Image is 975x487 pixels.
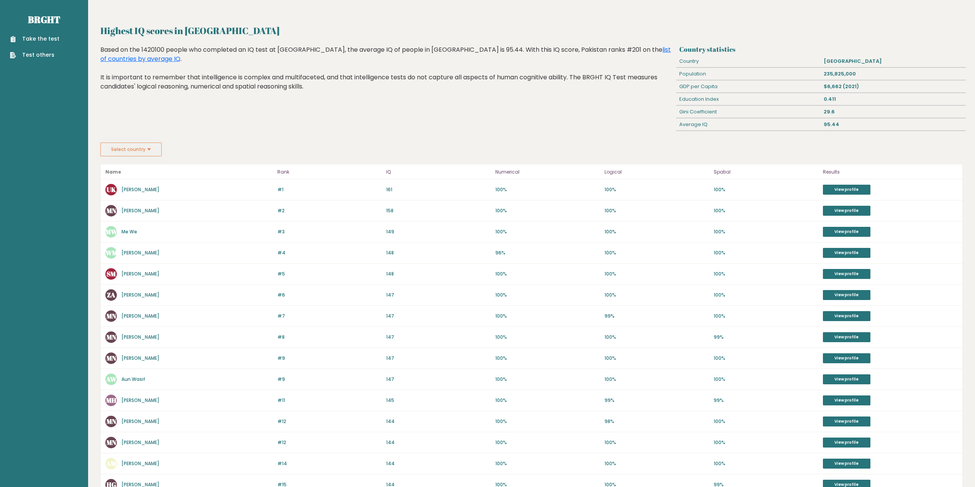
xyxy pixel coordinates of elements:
[277,397,382,404] p: #11
[605,334,709,341] p: 100%
[100,45,671,63] a: list of countries by average IQ
[277,460,382,467] p: #14
[495,418,600,425] p: 100%
[277,228,382,235] p: #3
[821,106,966,118] div: 29.6
[823,353,870,363] a: View profile
[386,292,491,298] p: 147
[495,334,600,341] p: 100%
[605,439,709,446] p: 100%
[121,439,159,446] a: [PERSON_NAME]
[495,207,600,214] p: 100%
[495,292,600,298] p: 100%
[676,118,821,131] div: Average IQ
[121,292,159,298] a: [PERSON_NAME]
[823,248,870,258] a: View profile
[676,55,821,67] div: Country
[106,459,116,468] text: AM
[605,207,709,214] p: 100%
[386,271,491,277] p: 148
[605,355,709,362] p: 100%
[105,248,118,257] text: WM
[495,376,600,383] p: 100%
[121,334,159,340] a: [PERSON_NAME]
[107,438,116,447] text: MN
[10,51,59,59] a: Test others
[386,313,491,320] p: 147
[121,271,159,277] a: [PERSON_NAME]
[107,333,116,341] text: MN
[107,312,116,320] text: MN
[106,396,116,405] text: MH
[277,418,382,425] p: #12
[495,249,600,256] p: 96%
[823,438,870,448] a: View profile
[821,80,966,93] div: $6,662 (2021)
[823,185,870,195] a: View profile
[823,167,958,177] p: Results
[277,376,382,383] p: #9
[386,460,491,467] p: 144
[823,374,870,384] a: View profile
[676,93,821,105] div: Education Index
[386,228,491,235] p: 149
[823,227,870,237] a: View profile
[495,355,600,362] p: 100%
[823,311,870,321] a: View profile
[714,186,818,193] p: 100%
[714,355,818,362] p: 100%
[277,313,382,320] p: #7
[386,418,491,425] p: 144
[495,271,600,277] p: 100%
[386,376,491,383] p: 147
[605,186,709,193] p: 100%
[605,167,709,177] p: Logical
[676,106,821,118] div: Gini Coefficient
[100,143,162,156] button: Select country
[121,418,159,425] a: [PERSON_NAME]
[714,249,818,256] p: 100%
[100,24,963,38] h2: Highest IQ scores in [GEOGRAPHIC_DATA]
[10,35,59,43] a: Take the test
[714,292,818,298] p: 100%
[107,354,116,362] text: MN
[277,439,382,446] p: #12
[121,355,159,361] a: [PERSON_NAME]
[386,167,491,177] p: IQ
[605,376,709,383] p: 100%
[714,167,818,177] p: Spatial
[495,439,600,446] p: 100%
[386,249,491,256] p: 148
[823,206,870,216] a: View profile
[714,439,818,446] p: 100%
[107,290,115,299] text: ZA
[121,249,159,256] a: [PERSON_NAME]
[105,227,118,236] text: MW
[277,271,382,277] p: #5
[823,459,870,469] a: View profile
[676,68,821,80] div: Population
[28,13,60,26] a: Brght
[277,334,382,341] p: #8
[277,186,382,193] p: #1
[823,416,870,426] a: View profile
[821,68,966,80] div: 235,825,000
[823,332,870,342] a: View profile
[106,375,117,384] text: AW
[714,397,818,404] p: 99%
[605,397,709,404] p: 99%
[676,80,821,93] div: GDP per Capita
[386,355,491,362] p: 147
[386,186,491,193] p: 161
[107,206,116,215] text: MN
[277,249,382,256] p: #4
[121,376,145,382] a: Aun Wasif
[107,417,116,426] text: MN
[495,228,600,235] p: 100%
[386,334,491,341] p: 147
[386,397,491,404] p: 145
[121,186,159,193] a: [PERSON_NAME]
[605,292,709,298] p: 100%
[100,45,673,103] div: Based on the 1420100 people who completed an IQ test at [GEOGRAPHIC_DATA], the average IQ of peop...
[821,118,966,131] div: 95.44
